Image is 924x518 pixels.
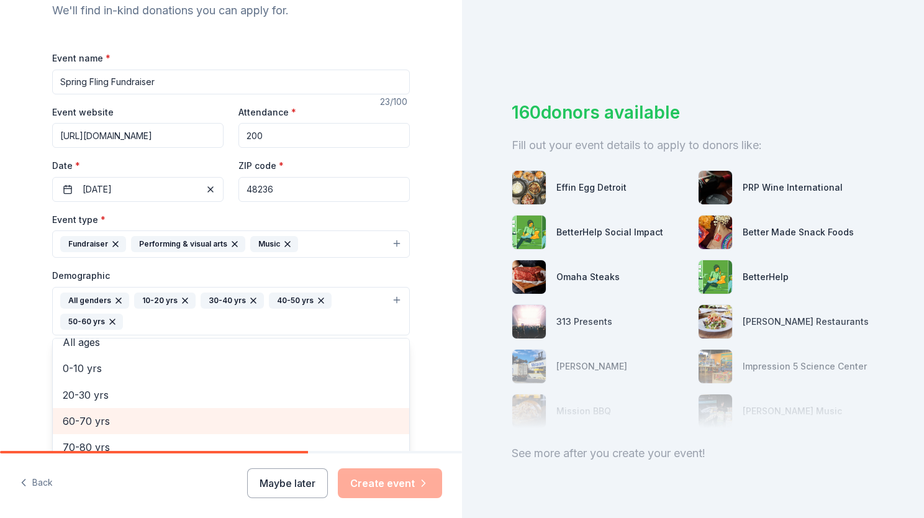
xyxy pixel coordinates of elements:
[269,293,332,309] div: 40-50 yrs
[63,360,399,376] span: 0-10 yrs
[63,413,399,429] span: 60-70 yrs
[63,387,399,403] span: 20-30 yrs
[60,314,123,330] div: 50-60 yrs
[52,338,410,487] div: All genders10-20 yrs30-40 yrs40-50 yrs50-60 yrs
[60,293,129,309] div: All genders
[63,439,399,455] span: 70-80 yrs
[63,334,399,350] span: All ages
[201,293,264,309] div: 30-40 yrs
[134,293,196,309] div: 10-20 yrs
[52,287,410,335] button: All genders10-20 yrs30-40 yrs40-50 yrs50-60 yrs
